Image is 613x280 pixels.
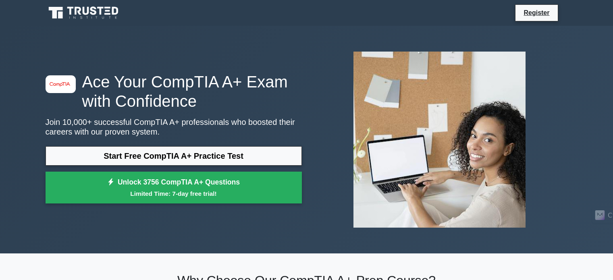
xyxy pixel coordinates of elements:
[46,72,302,111] h1: Ace Your CompTIA A+ Exam with Confidence
[46,117,302,137] p: Join 10,000+ successful CompTIA A+ professionals who boosted their careers with our proven system.
[519,8,554,18] a: Register
[46,172,302,204] a: Unlock 3756 CompTIA A+ QuestionsLimited Time: 7-day free trial!
[56,189,292,198] small: Limited Time: 7-day free trial!
[46,146,302,166] a: Start Free CompTIA A+ Practice Test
